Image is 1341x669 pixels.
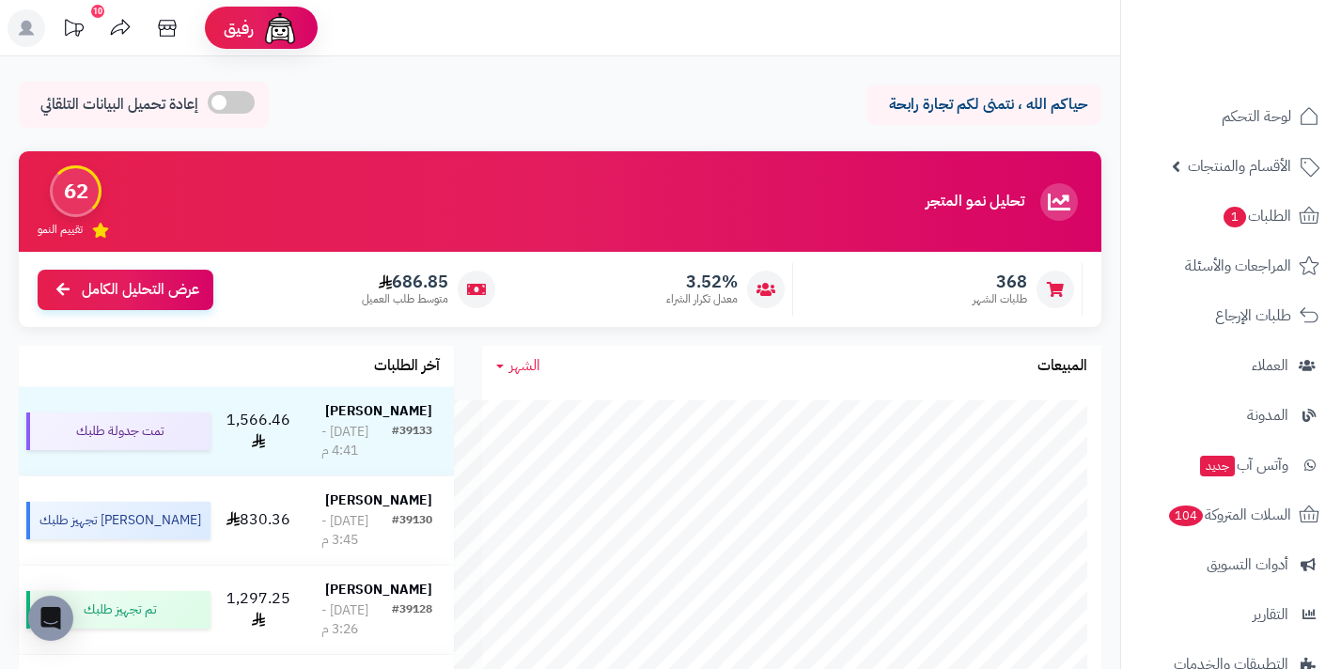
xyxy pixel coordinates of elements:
[38,270,213,310] a: عرض التحليل الكامل
[218,476,300,565] td: 830.36
[218,387,300,475] td: 1,566.46
[496,355,540,377] a: الشهر
[38,222,83,238] span: تقييم النمو
[1200,456,1235,476] span: جديد
[82,279,199,301] span: عرض التحليل الكامل
[1037,358,1087,375] h3: المبيعات
[374,358,440,375] h3: آخر الطلبات
[26,502,211,539] div: [PERSON_NAME] تجهيز طلبك
[1252,352,1288,379] span: العملاء
[325,401,432,421] strong: [PERSON_NAME]
[1247,402,1288,428] span: المدونة
[1213,39,1323,79] img: logo-2.png
[1224,207,1247,228] span: 1
[321,601,392,639] div: [DATE] - 3:26 م
[1132,592,1330,637] a: التقارير
[1132,194,1330,239] a: الطلبات1
[362,291,448,307] span: متوسط طلب العميل
[1132,243,1330,288] a: المراجعات والأسئلة
[261,9,299,47] img: ai-face.png
[1167,502,1291,528] span: السلات المتروكة
[881,94,1087,116] p: حياكم الله ، نتمنى لكم تجارة رابحة
[392,423,432,460] div: #39133
[321,512,392,550] div: [DATE] - 3:45 م
[50,9,97,52] a: تحديثات المنصة
[1132,393,1330,438] a: المدونة
[392,512,432,550] div: #39130
[91,5,104,18] div: 10
[1188,153,1291,179] span: الأقسام والمنتجات
[1253,601,1288,628] span: التقارير
[1207,552,1288,578] span: أدوات التسويق
[1168,506,1203,527] span: 104
[1132,542,1330,587] a: أدوات التسويق
[509,354,540,377] span: الشهر
[392,601,432,639] div: #39128
[1198,452,1288,478] span: وآتس آب
[224,17,254,39] span: رفيق
[1132,443,1330,488] a: وآتس آبجديد
[1132,343,1330,388] a: العملاء
[1185,253,1291,279] span: المراجعات والأسئلة
[666,291,738,307] span: معدل تكرار الشراء
[26,591,211,629] div: تم تجهيز طلبك
[321,423,392,460] div: [DATE] - 4:41 م
[28,596,73,641] div: Open Intercom Messenger
[325,490,432,510] strong: [PERSON_NAME]
[666,272,738,292] span: 3.52%
[1222,203,1291,229] span: الطلبات
[40,94,198,116] span: إعادة تحميل البيانات التلقائي
[1132,492,1330,537] a: السلات المتروكة104
[325,580,432,599] strong: [PERSON_NAME]
[973,272,1027,292] span: 368
[926,194,1024,210] h3: تحليل نمو المتجر
[1222,103,1291,130] span: لوحة التحكم
[973,291,1027,307] span: طلبات الشهر
[218,566,300,654] td: 1,297.25
[26,412,211,450] div: تمت جدولة طلبك
[362,272,448,292] span: 686.85
[1132,293,1330,338] a: طلبات الإرجاع
[1132,94,1330,139] a: لوحة التحكم
[1215,303,1291,329] span: طلبات الإرجاع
